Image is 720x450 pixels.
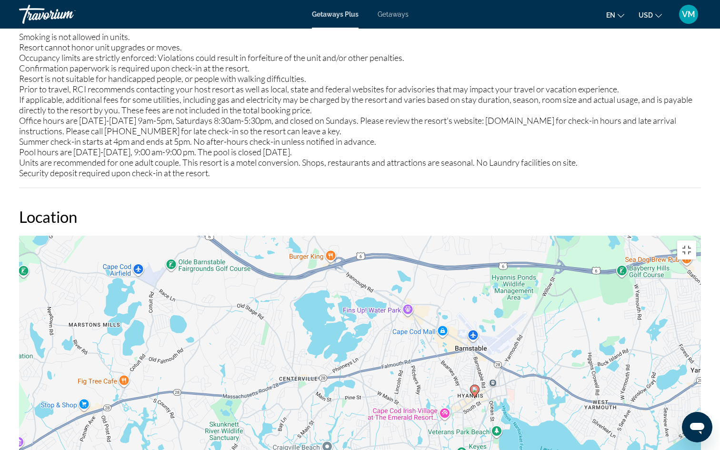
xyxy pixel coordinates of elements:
div: Smoking is not allowed in units. Resort cannot honor unit upgrades or moves. Occupancy limits are... [19,31,701,178]
span: USD [639,11,653,19]
h2: Location [19,207,701,226]
span: en [606,11,615,19]
a: Getaways Plus [312,10,359,18]
button: Change language [606,8,624,22]
a: Getaways [378,10,409,18]
a: Travorium [19,2,114,27]
button: Toggle fullscreen view [677,240,696,260]
button: Change currency [639,8,662,22]
span: VM [682,10,695,19]
button: User Menu [676,4,701,24]
iframe: Button to launch messaging window [682,412,712,442]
